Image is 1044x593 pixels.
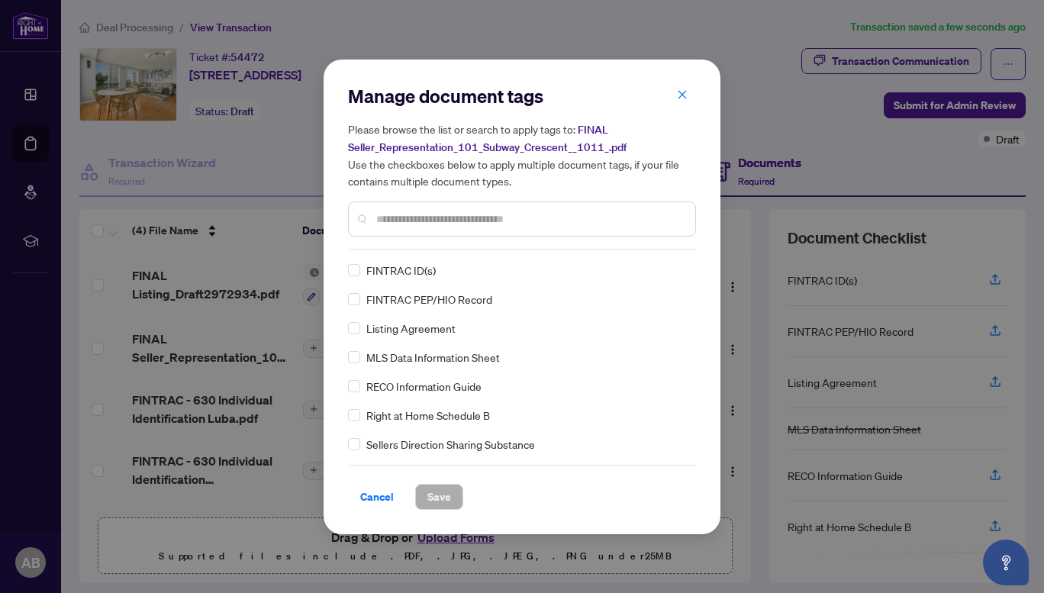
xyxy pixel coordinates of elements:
span: FINAL Seller_Representation_101_Subway_Crescent__1011_.pdf [348,123,627,154]
h5: Please browse the list or search to apply tags to: Use the checkboxes below to apply multiple doc... [348,121,696,189]
span: RECO Information Guide [366,378,482,395]
span: FINTRAC ID(s) [366,262,436,279]
span: Listing Agreement [366,320,456,337]
span: Cancel [360,485,394,509]
span: Right at Home Schedule B [366,407,490,424]
button: Save [415,484,463,510]
span: close [677,89,688,100]
span: FINTRAC PEP/HIO Record [366,291,492,308]
span: MLS Data Information Sheet [366,349,500,366]
button: Cancel [348,484,406,510]
span: Sellers Direction Sharing Substance [366,436,535,453]
button: Open asap [983,540,1029,585]
h2: Manage document tags [348,84,696,108]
